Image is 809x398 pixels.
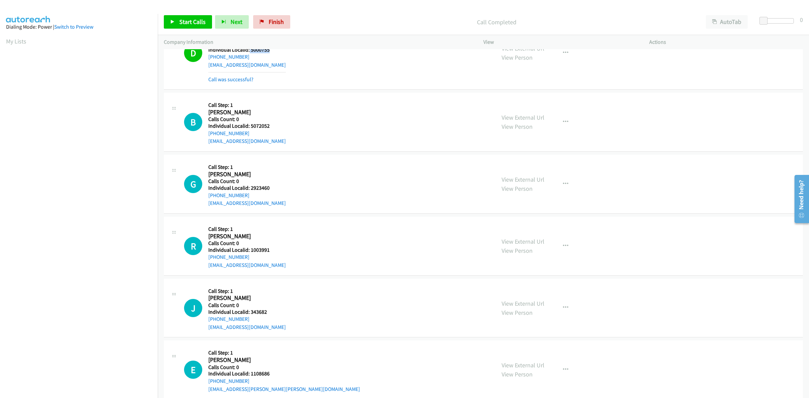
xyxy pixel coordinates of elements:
h2: [PERSON_NAME] [208,109,276,116]
a: [EMAIL_ADDRESS][PERSON_NAME][PERSON_NAME][DOMAIN_NAME] [208,386,360,392]
h5: Call Step: 1 [208,349,360,356]
a: View Person [502,54,533,61]
h5: Individual Localid: 343682 [208,309,286,315]
h1: J [184,299,202,317]
h5: Individual Localid: 5072052 [208,123,286,129]
h2: [PERSON_NAME] [208,294,276,302]
h5: Calls Count: 0 [208,178,286,185]
h5: Individual Localid: 1003991 [208,247,286,253]
button: AutoTab [706,15,748,29]
h5: Individual Localid: 5000755 [208,47,286,53]
iframe: Dialpad [6,52,158,372]
h1: B [184,113,202,131]
p: Call Completed [299,18,694,27]
a: [PHONE_NUMBER] [208,254,249,260]
a: [EMAIL_ADDRESS][DOMAIN_NAME] [208,138,286,144]
a: [PHONE_NUMBER] [208,130,249,136]
a: [EMAIL_ADDRESS][DOMAIN_NAME] [208,62,286,68]
a: View External Url [502,44,544,52]
a: View External Url [502,361,544,369]
p: View [483,38,637,46]
h5: Calls Count: 0 [208,302,286,309]
h5: Calls Count: 0 [208,116,286,123]
a: View Person [502,185,533,192]
div: The call is yet to be attempted [184,299,202,317]
h5: Call Step: 1 [208,102,286,109]
h1: D [184,44,202,62]
iframe: Resource Center [789,172,809,226]
div: 0 [800,15,803,24]
h5: Call Step: 1 [208,288,286,295]
span: Start Calls [179,18,206,26]
h5: Individual Localid: 2923460 [208,185,286,191]
h5: Call Step: 1 [208,226,286,233]
div: Dialing Mode: Power | [6,23,152,31]
a: [EMAIL_ADDRESS][DOMAIN_NAME] [208,262,286,268]
a: Start Calls [164,15,212,29]
a: [EMAIL_ADDRESS][DOMAIN_NAME] [208,324,286,330]
h5: Call Step: 1 [208,164,286,171]
a: View Person [502,309,533,316]
a: [PHONE_NUMBER] [208,192,249,198]
a: [PHONE_NUMBER] [208,378,249,384]
a: My Lists [6,37,26,45]
a: View Person [502,247,533,254]
h1: R [184,237,202,255]
p: Company Information [164,38,471,46]
a: [PHONE_NUMBER] [208,316,249,322]
h5: Calls Count: 0 [208,240,286,247]
a: View External Url [502,176,544,183]
a: Call was successful? [208,76,253,83]
a: View Person [502,370,533,378]
span: Finish [269,18,284,26]
span: Next [231,18,242,26]
a: Switch to Preview [54,24,93,30]
a: View External Url [502,300,544,307]
h1: G [184,175,202,193]
h2: [PERSON_NAME] [208,233,276,240]
h2: [PERSON_NAME] [208,356,276,364]
button: Next [215,15,249,29]
a: Finish [253,15,290,29]
a: View External Url [502,114,544,121]
a: View Person [502,123,533,130]
a: [EMAIL_ADDRESS][DOMAIN_NAME] [208,200,286,206]
div: The call is yet to be attempted [184,237,202,255]
h1: E [184,361,202,379]
h5: Calls Count: 0 [208,364,360,371]
div: The call is yet to be attempted [184,361,202,379]
h5: Individual Localid: 1108686 [208,370,360,377]
p: Actions [649,38,803,46]
a: [PHONE_NUMBER] [208,54,249,60]
h2: [PERSON_NAME] [208,171,276,178]
a: View External Url [502,238,544,245]
div: Delay between calls (in seconds) [763,18,794,24]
